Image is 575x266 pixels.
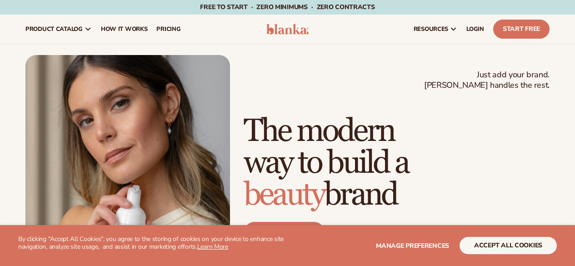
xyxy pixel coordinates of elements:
span: product catalog [25,25,83,33]
img: logo [266,24,309,35]
span: pricing [156,25,180,33]
a: Learn More [197,242,228,251]
span: Manage preferences [376,241,449,250]
p: By clicking "Accept All Cookies", you agree to the storing of cookies on your device to enhance s... [18,236,288,251]
span: beauty [244,176,324,214]
button: accept all cookies [460,237,557,254]
a: pricing [152,15,185,44]
button: Manage preferences [376,237,449,254]
span: Just add your brand. [PERSON_NAME] handles the rest. [424,70,550,91]
a: How It Works [96,15,152,44]
span: resources [414,25,448,33]
span: Free to start · ZERO minimums · ZERO contracts [200,3,375,11]
a: resources [409,15,462,44]
a: Start free [244,222,325,244]
h1: The modern way to build a brand [244,115,550,211]
a: LOGIN [462,15,489,44]
a: product catalog [21,15,96,44]
span: LOGIN [466,25,484,33]
span: How It Works [101,25,148,33]
a: Start Free [493,20,550,39]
